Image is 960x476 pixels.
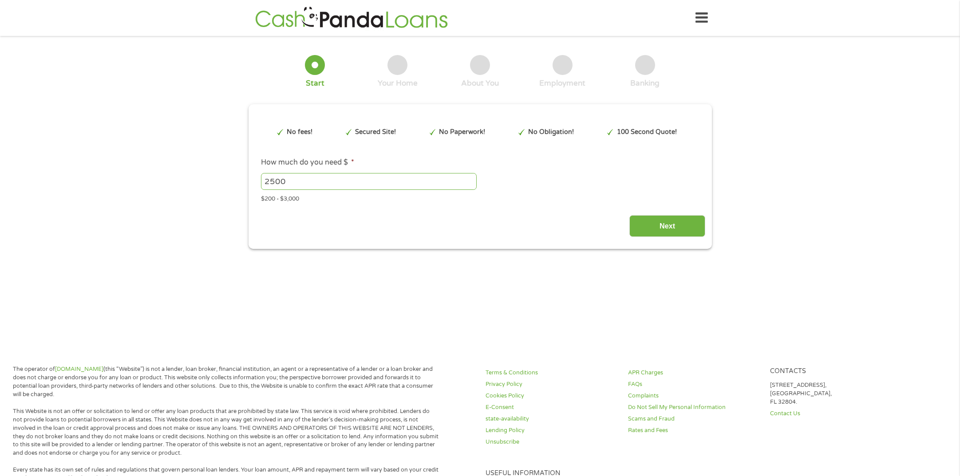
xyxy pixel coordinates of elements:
a: [DOMAIN_NAME] [55,366,103,373]
a: E-Consent [486,403,617,412]
p: No Paperwork! [439,127,485,137]
a: Cookies Policy [486,392,617,400]
a: Unsubscribe [486,438,617,446]
a: Scams and Fraud [628,415,760,423]
a: Do Not Sell My Personal Information [628,403,760,412]
a: Lending Policy [486,426,617,435]
a: state-availability [486,415,617,423]
div: Start [306,79,324,88]
div: Your Home [378,79,418,88]
a: Terms & Conditions [486,369,617,377]
p: Secured Site! [355,127,396,137]
a: APR Charges [628,369,760,377]
p: No fees! [287,127,312,137]
p: The operator of (this “Website”) is not a lender, loan broker, financial institution, an agent or... [13,365,440,399]
a: FAQs [628,380,760,389]
p: This Website is not an offer or solicitation to lend or offer any loan products that are prohibit... [13,407,440,457]
p: [STREET_ADDRESS], [GEOGRAPHIC_DATA], FL 32804. [770,381,902,406]
div: About You [461,79,499,88]
a: Complaints [628,392,760,400]
div: Employment [539,79,585,88]
p: No Obligation! [528,127,574,137]
img: GetLoanNow Logo [253,5,450,31]
div: Banking [630,79,660,88]
a: Privacy Policy [486,380,617,389]
h4: Contacts [770,367,902,376]
input: Next [629,215,705,237]
div: $200 - $3,000 [261,192,699,204]
a: Rates and Fees [628,426,760,435]
a: Contact Us [770,409,902,418]
label: How much do you need $ [261,158,354,167]
p: 100 Second Quote! [617,127,677,137]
